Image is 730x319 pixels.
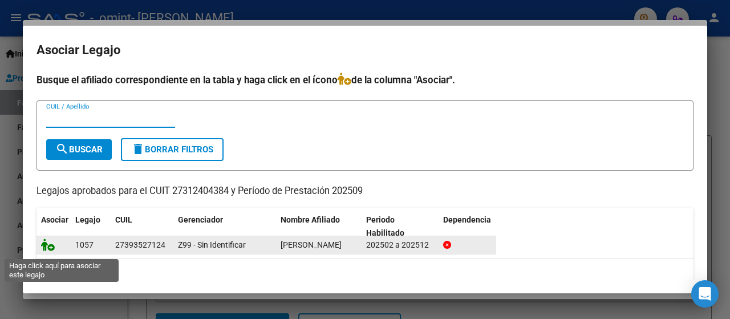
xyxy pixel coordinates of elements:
datatable-header-cell: Gerenciador [173,208,276,245]
datatable-header-cell: CUIL [111,208,173,245]
datatable-header-cell: Dependencia [439,208,524,245]
span: CUIL [115,215,132,224]
div: Open Intercom Messenger [691,280,719,308]
mat-icon: delete [131,142,145,156]
datatable-header-cell: Asociar [36,208,71,245]
div: 1 registros [36,259,693,287]
span: 1057 [75,240,94,249]
span: Nombre Afiliado [281,215,340,224]
datatable-header-cell: Nombre Afiliado [276,208,362,245]
span: Gerenciador [178,215,223,224]
span: Dependencia [443,215,491,224]
span: Periodo Habilitado [366,215,404,237]
button: Buscar [46,139,112,160]
mat-icon: search [55,142,69,156]
span: Asociar [41,215,68,224]
h4: Busque el afiliado correspondiente en la tabla y haga click en el ícono de la columna "Asociar". [36,72,693,87]
datatable-header-cell: Legajo [71,208,111,245]
span: Borrar Filtros [131,144,213,155]
div: 202502 a 202512 [366,239,434,252]
span: Buscar [55,144,103,155]
datatable-header-cell: Periodo Habilitado [362,208,439,245]
h2: Asociar Legajo [36,39,693,61]
div: 27393527124 [115,239,165,252]
p: Legajos aprobados para el CUIT 27312404384 y Período de Prestación 202509 [36,184,693,199]
span: FERNANDEZ VIDAL PAULA [281,240,342,249]
span: Legajo [75,215,100,224]
button: Borrar Filtros [121,138,224,161]
span: Z99 - Sin Identificar [178,240,246,249]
